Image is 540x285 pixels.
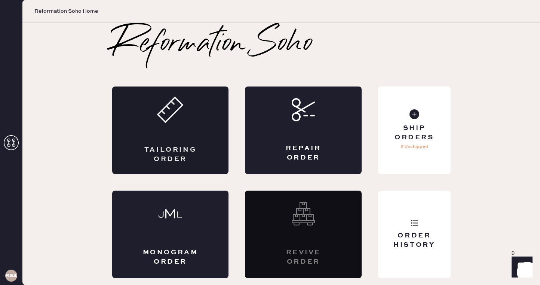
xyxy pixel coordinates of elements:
span: Reformation Soho Home [34,7,98,15]
iframe: Front Chat [504,251,537,284]
h3: RSA [5,273,17,278]
div: Revive order [275,248,332,267]
p: 2 Unshipped [401,142,428,151]
div: Ship Orders [384,124,444,142]
div: Interested? Contact us at care@hemster.co [245,191,362,278]
h2: Reformation Soho [112,30,313,60]
div: Order History [384,231,444,250]
div: Tailoring Order [142,145,199,164]
div: Monogram Order [142,248,199,267]
div: Repair Order [275,144,332,163]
